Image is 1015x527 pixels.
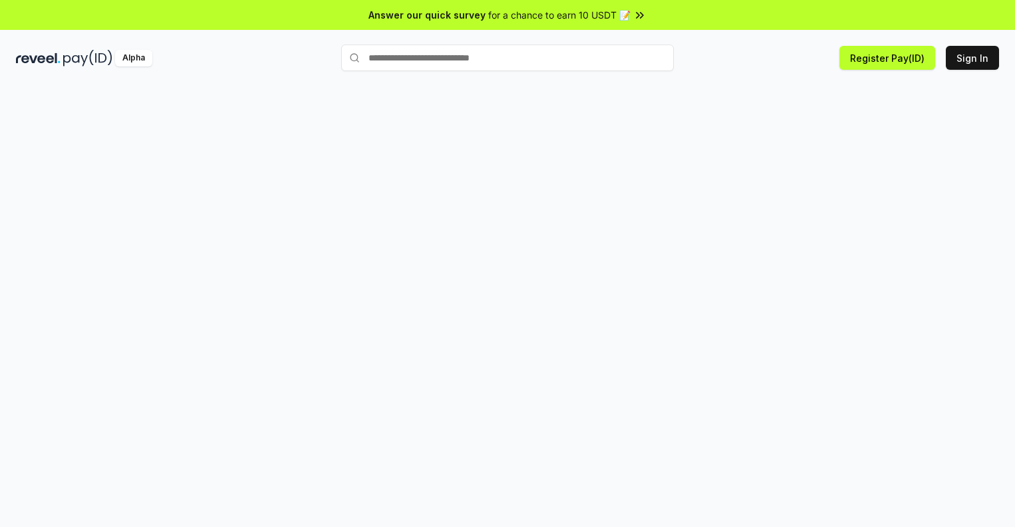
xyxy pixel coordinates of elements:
[946,46,999,70] button: Sign In
[16,50,61,66] img: reveel_dark
[488,8,631,22] span: for a chance to earn 10 USDT 📝
[839,46,935,70] button: Register Pay(ID)
[368,8,486,22] span: Answer our quick survey
[63,50,112,66] img: pay_id
[115,50,152,66] div: Alpha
